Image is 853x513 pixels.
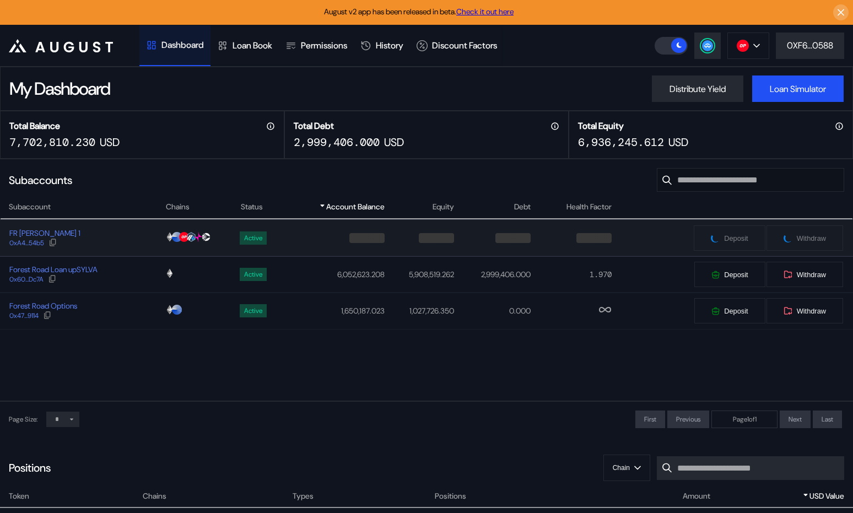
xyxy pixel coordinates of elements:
[9,135,95,149] div: 7,702,810.230
[294,135,380,149] div: 2,999,406.000
[724,234,748,242] span: Deposit
[766,261,844,288] button: Withdraw
[324,7,514,17] span: August v2 app has been released in beta.
[456,7,514,17] a: Check it out here
[376,40,403,51] div: History
[733,415,757,424] span: Page 1 of 1
[294,120,334,132] h2: Total Debt
[301,40,347,51] div: Permissions
[784,234,792,242] img: pending
[241,201,263,213] span: Status
[455,256,531,293] td: 2,999,406.000
[694,298,765,324] button: Deposit
[667,411,709,428] button: Previous
[9,264,98,274] div: Forest Road Loan upSYLVA
[578,120,624,132] h2: Total Equity
[244,234,262,242] div: Active
[693,225,765,251] button: pendingDeposit
[566,201,612,213] span: Health Factor
[385,256,455,293] td: 5,908,519.262
[797,307,826,315] span: Withdraw
[813,411,842,428] button: Last
[279,25,354,66] a: Permissions
[186,232,196,242] img: chain logo
[284,293,385,329] td: 1,650,187.023
[165,305,175,315] img: chain logo
[737,40,749,52] img: chain logo
[9,301,77,311] div: Forest Road Options
[410,25,504,66] a: Discount Factors
[9,461,51,475] div: Positions
[293,490,314,502] span: Types
[384,135,404,149] div: USD
[809,490,844,502] span: USD Value
[711,234,720,242] img: pending
[752,75,844,102] button: Loan Simulator
[789,415,802,424] span: Next
[724,271,748,279] span: Deposit
[143,490,166,502] span: Chains
[455,293,531,329] td: 0.000
[435,490,466,502] span: Positions
[172,305,182,315] img: chain logo
[9,490,29,502] span: Token
[161,39,204,51] div: Dashboard
[9,201,51,213] span: Subaccount
[822,415,833,424] span: Last
[433,201,454,213] span: Equity
[531,256,612,293] td: 1.970
[193,232,203,242] img: chain logo
[603,455,650,481] button: Chain
[9,77,110,100] div: My Dashboard
[727,33,769,59] button: chain logo
[644,415,656,424] span: First
[244,307,262,315] div: Active
[9,239,44,247] div: 0xA4...54b5
[724,307,748,315] span: Deposit
[385,293,455,329] td: 1,027,726.350
[683,490,710,502] span: Amount
[100,135,120,149] div: USD
[166,201,190,213] span: Chains
[354,25,410,66] a: History
[233,40,272,51] div: Loan Book
[652,75,743,102] button: Distribute Yield
[787,40,833,51] div: 0XF6...0588
[780,411,811,428] button: Next
[770,83,826,95] div: Loan Simulator
[797,271,826,279] span: Withdraw
[139,25,210,66] a: Dashboard
[210,25,279,66] a: Loan Book
[694,261,765,288] button: Deposit
[201,232,211,242] img: chain logo
[432,40,497,51] div: Discount Factors
[613,464,630,472] span: Chain
[766,298,844,324] button: Withdraw
[766,225,844,251] button: pendingWithdraw
[172,232,182,242] img: chain logo
[635,411,665,428] button: First
[165,268,175,278] img: chain logo
[668,135,688,149] div: USD
[670,83,726,95] div: Distribute Yield
[676,415,700,424] span: Previous
[326,201,385,213] span: Account Balance
[284,256,385,293] td: 6,052,623.208
[514,201,531,213] span: Debt
[9,120,60,132] h2: Total Balance
[9,228,80,238] div: FR [PERSON_NAME] 1
[165,232,175,242] img: chain logo
[244,271,262,278] div: Active
[578,135,664,149] div: 6,936,245.612
[797,234,826,242] span: Withdraw
[9,312,39,320] div: 0x47...9114
[776,33,844,59] button: 0XF6...0588
[9,276,44,283] div: 0x60...Dc7A
[179,232,189,242] img: chain logo
[9,173,72,187] div: Subaccounts
[9,415,37,424] div: Page Size:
